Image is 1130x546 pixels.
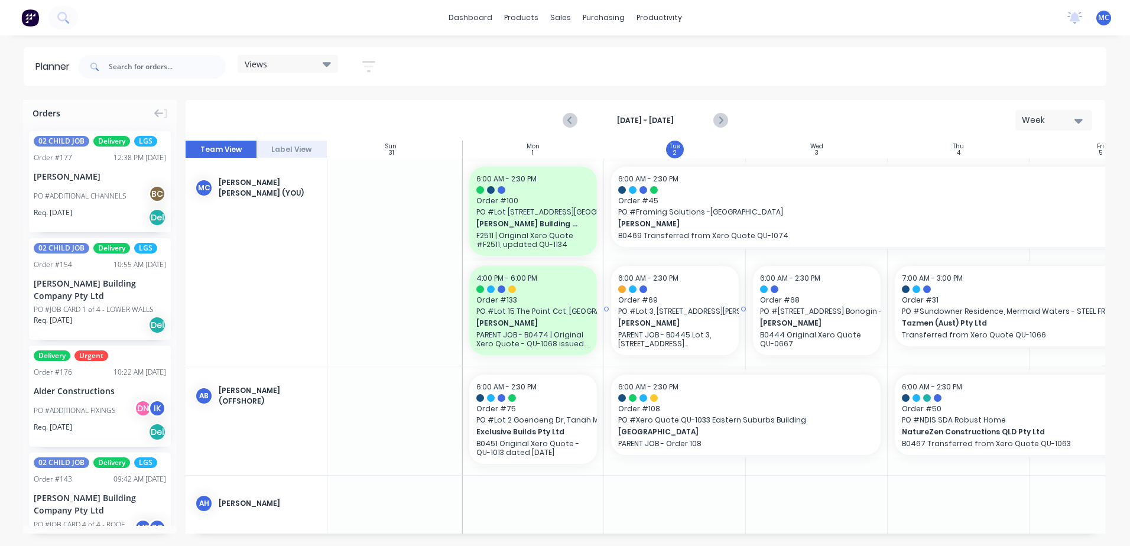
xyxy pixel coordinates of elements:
[476,306,590,317] span: PO # Lot 15 The Point Cct, [GEOGRAPHIC_DATA]
[219,498,317,509] div: [PERSON_NAME]
[34,350,70,361] span: Delivery
[34,304,154,315] div: PO #JOB CARD 1 of 4 - LOWER WALLS
[476,207,590,217] span: PO # Lot [STREET_ADDRESS][GEOGRAPHIC_DATA] - Structural Steel Supply
[902,273,963,283] span: 7:00 AM - 3:00 PM
[760,318,862,329] span: [PERSON_NAME]
[902,382,962,392] span: 6:00 AM - 2:30 PM
[34,207,72,218] span: Req. [DATE]
[34,385,166,397] div: Alder Constructions
[618,404,874,414] span: Order # 108
[148,519,166,537] div: PC
[527,143,540,150] div: Mon
[1098,12,1109,23] span: MC
[388,150,394,156] div: 31
[476,219,579,229] span: [PERSON_NAME] Building Company Pty Ltd
[34,492,166,516] div: [PERSON_NAME] Building Company Pty Ltd
[532,150,534,156] div: 1
[219,177,317,199] div: [PERSON_NAME] [PERSON_NAME] (You)
[476,427,579,437] span: Exclusive Builds Pty Ltd
[134,136,157,147] span: LGS
[35,60,76,74] div: Planner
[618,382,678,392] span: 6:00 AM - 2:30 PM
[34,259,72,270] div: Order # 154
[113,367,166,378] div: 10:22 AM [DATE]
[93,243,130,253] span: Delivery
[577,9,631,27] div: purchasing
[618,318,720,329] span: [PERSON_NAME]
[476,382,537,392] span: 6:00 AM - 2:30 PM
[814,150,819,156] div: 3
[957,150,960,156] div: 4
[34,243,89,253] span: 02 CHILD JOB
[618,219,1103,229] span: [PERSON_NAME]
[618,174,678,184] span: 6:00 AM - 2:30 PM
[443,9,498,27] a: dashboard
[93,136,130,147] span: Delivery
[476,439,590,457] p: B0451 Original Xero Quote - QU-1013 dated [DATE]
[953,143,964,150] div: Thu
[385,143,397,150] div: Sun
[586,115,704,126] strong: [DATE] - [DATE]
[1022,114,1076,126] div: Week
[760,306,874,317] span: PO # [STREET_ADDRESS] Bonogin - LGSF Walls - Rev 2
[618,306,732,317] span: PO # Lot 3, [STREET_ADDRESS][PERSON_NAME] -- Steel Framing Solutions - Rev 4
[148,316,166,334] div: Del
[34,277,166,302] div: [PERSON_NAME] Building Company Pty Ltd
[1015,110,1092,131] button: Week
[34,422,72,433] span: Req. [DATE]
[245,58,267,70] span: Views
[33,107,60,119] span: Orders
[134,457,157,468] span: LGS
[476,404,590,414] span: Order # 75
[476,330,590,348] p: PARENT JOB - B0474 | Original Xero Quote - QU-1068 issued [DATE]
[476,231,590,249] p: F2511 | Original Xero Quote #F2511, updated QU-1134
[673,150,677,156] div: 2
[34,367,72,378] div: Order # 176
[618,439,874,448] p: PARENT JOB - Order 108
[109,55,226,79] input: Search for orders...
[670,143,680,150] div: Tue
[134,243,157,253] span: LGS
[34,152,72,163] div: Order # 177
[1097,143,1104,150] div: Fri
[476,318,579,329] span: [PERSON_NAME]
[34,405,116,416] div: PO #ADDITIONAL FIXINGS
[618,330,732,348] p: PARENT JOB - B0445 Lot 3, [STREET_ADDRESS][PERSON_NAME] -- Steel Framing Solutions - Rev 4
[810,143,823,150] div: Wed
[34,136,89,147] span: 02 CHILD JOB
[476,196,590,206] span: Order # 100
[618,295,732,305] span: Order # 69
[113,474,166,485] div: 09:42 AM [DATE]
[256,141,327,158] button: Label View
[34,191,126,201] div: PO #ADDITIONAL CHANNELS
[148,209,166,226] div: Del
[476,273,537,283] span: 4:00 PM - 6:00 PM
[618,273,678,283] span: 6:00 AM - 2:30 PM
[195,179,213,197] div: MC
[544,9,577,27] div: sales
[148,423,166,441] div: Del
[34,457,89,468] span: 02 CHILD JOB
[186,141,256,158] button: Team View
[34,315,72,326] span: Req. [DATE]
[219,385,317,407] div: [PERSON_NAME] (OFFSHORE)
[195,495,213,512] div: AH
[34,519,138,541] div: PO #JOB CARD 4 of 4 - ROOF TRUSSES
[618,415,874,425] span: PO # Xero Quote QU-1033 Eastern Suburbs Building
[134,399,152,417] div: DN
[113,259,166,270] div: 10:55 AM [DATE]
[74,350,108,361] span: Urgent
[148,185,166,203] div: BC
[1099,150,1102,156] div: 5
[760,330,874,348] p: B0444 Original Xero Quote QU-0667
[113,152,166,163] div: 12:38 PM [DATE]
[148,399,166,417] div: IK
[476,295,590,305] span: Order # 133
[34,474,72,485] div: Order # 143
[760,295,874,305] span: Order # 68
[195,387,213,405] div: AB
[476,174,537,184] span: 6:00 AM - 2:30 PM
[760,273,820,283] span: 6:00 AM - 2:30 PM
[498,9,544,27] div: products
[476,415,590,425] span: PO # Lot 2 Goenoeng Dr, Tanah Merah - Steel Framing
